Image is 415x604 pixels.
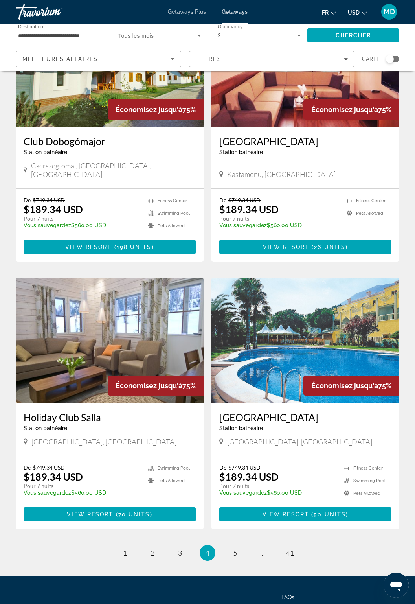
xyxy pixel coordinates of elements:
span: Vous sauvegardez [219,490,267,496]
a: Holiday Club Salla [24,411,196,423]
button: Filters [189,51,354,67]
span: USD [348,9,360,16]
span: Cserszegtomaj, [GEOGRAPHIC_DATA], [GEOGRAPHIC_DATA] [31,161,196,179]
span: [GEOGRAPHIC_DATA], [GEOGRAPHIC_DATA] [227,437,372,446]
span: Occupancy [218,24,242,29]
span: [GEOGRAPHIC_DATA], [GEOGRAPHIC_DATA] [31,437,176,446]
span: Filtres [195,56,222,62]
nav: Pagination [16,545,399,561]
iframe: Bouton de lancement de la fenêtre de messagerie [384,573,409,598]
span: View Resort [67,511,113,517]
span: Station balnéaire [219,149,263,155]
p: Pour 7 nuits [24,482,140,490]
span: Chercher [336,32,371,39]
span: Fitness Center [356,198,386,203]
span: Carte [362,53,380,64]
span: Kastamonu, [GEOGRAPHIC_DATA] [227,170,336,179]
p: Pour 7 nuits [219,215,339,222]
span: Destination [18,24,43,29]
span: View Resort [65,244,112,250]
span: De [24,197,31,203]
span: Économisez jusqu'à [116,381,182,390]
p: $560.00 USD [24,490,140,496]
p: $560.00 USD [219,222,339,228]
span: Économisez jusqu'à [311,105,378,114]
span: Swimming Pool [158,466,190,471]
span: Économisez jusqu'à [311,381,378,390]
div: 75% [303,99,399,120]
div: 75% [108,376,204,396]
a: Getaways [222,9,248,15]
button: Search [307,28,399,42]
span: 198 units [117,244,152,250]
span: $749.34 USD [228,464,261,471]
span: Swimming Pool [353,478,386,483]
button: View Resort(70 units) [24,507,196,521]
span: 2 [218,32,221,39]
a: Travorium [16,2,94,22]
span: Fitness Center [158,198,187,203]
span: Swimming Pool [158,211,190,216]
span: Pets Allowed [356,211,383,216]
img: Parque Denia Club [211,278,399,403]
span: De [219,464,226,471]
span: ( ) [309,511,348,517]
span: Économisez jusqu'à [116,105,182,114]
a: FAQs [281,594,294,600]
span: Fitness Center [353,466,383,471]
span: Vous sauvegardez [24,222,71,228]
span: View Resort [263,244,309,250]
span: Meilleures affaires [22,56,98,62]
span: 1 [123,549,127,557]
span: MD [384,8,395,16]
span: De [24,464,31,471]
div: 75% [108,99,204,120]
p: $189.34 USD [24,471,83,482]
span: ( ) [309,244,348,250]
div: 75% [303,376,399,396]
p: $189.34 USD [219,471,279,482]
span: $749.34 USD [228,197,261,203]
p: $560.00 USD [24,222,140,228]
mat-select: Sort by [22,54,174,64]
span: 4 [206,549,209,557]
span: ( ) [113,511,152,517]
span: $749.34 USD [33,197,65,203]
p: $189.34 USD [24,203,83,215]
button: View Resort(50 units) [219,507,391,521]
span: View Resort [263,511,309,517]
span: $749.34 USD [33,464,65,471]
span: 26 units [314,244,345,250]
p: Pour 7 nuits [24,215,140,222]
span: Station balnéaire [24,425,67,431]
button: User Menu [379,4,399,20]
a: [GEOGRAPHIC_DATA] [219,411,391,423]
span: Station balnéaire [24,149,67,155]
p: $560.00 USD [219,490,336,496]
span: De [219,197,226,203]
span: 2 [151,549,154,557]
button: Change currency [348,7,367,18]
img: Holiday Club Salla [16,278,204,403]
button: View Resort(198 units) [24,240,196,254]
span: 70 units [118,511,150,517]
span: ( ) [112,244,154,250]
p: $189.34 USD [219,203,279,215]
span: 3 [178,549,182,557]
input: Select destination [18,31,101,41]
span: Pets Allowed [158,223,185,228]
a: Club Dobogómajor [24,135,196,147]
button: View Resort(26 units) [219,240,391,254]
span: Vous sauvegardez [24,490,71,496]
button: Change language [322,7,336,18]
span: 41 [286,549,294,557]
